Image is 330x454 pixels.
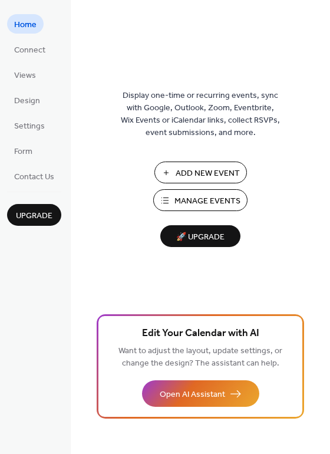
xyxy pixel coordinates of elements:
[14,70,36,82] span: Views
[7,90,47,110] a: Design
[142,325,259,342] span: Edit Your Calendar with AI
[142,380,259,407] button: Open AI Assistant
[153,189,247,211] button: Manage Events
[176,167,240,180] span: Add New Event
[14,171,54,183] span: Contact Us
[16,210,52,222] span: Upgrade
[7,40,52,59] a: Connect
[14,120,45,133] span: Settings
[160,225,240,247] button: 🚀 Upgrade
[118,343,282,371] span: Want to adjust the layout, update settings, or change the design? The assistant can help.
[14,44,45,57] span: Connect
[174,195,240,208] span: Manage Events
[14,19,37,31] span: Home
[154,162,247,183] button: Add New Event
[121,90,280,139] span: Display one-time or recurring events, sync with Google, Outlook, Zoom, Eventbrite, Wix Events or ...
[14,146,32,158] span: Form
[7,116,52,135] a: Settings
[7,166,61,186] a: Contact Us
[14,95,40,107] span: Design
[167,229,233,245] span: 🚀 Upgrade
[7,204,61,226] button: Upgrade
[7,65,43,84] a: Views
[7,141,39,160] a: Form
[160,389,225,401] span: Open AI Assistant
[7,14,44,34] a: Home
